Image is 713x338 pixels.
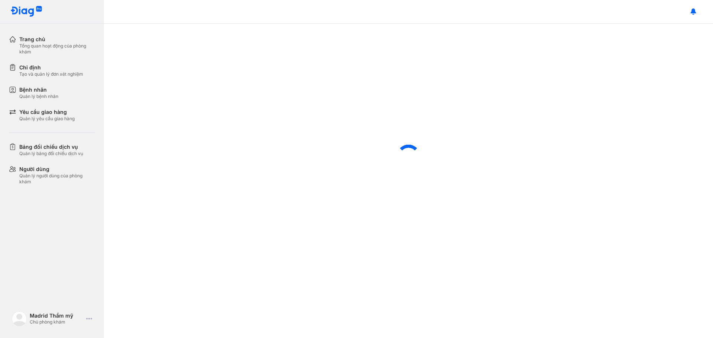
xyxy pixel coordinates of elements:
div: Bảng đối chiếu dịch vụ [19,143,83,151]
img: logo [10,6,42,17]
div: Madrid Thẩm mỹ [30,312,83,319]
div: Quản lý yêu cầu giao hàng [19,116,75,122]
div: Chủ phòng khám [30,319,83,325]
div: Bệnh nhân [19,86,58,93]
div: Quản lý người dùng của phòng khám [19,173,95,185]
img: logo [12,311,27,326]
div: Quản lý bảng đối chiếu dịch vụ [19,151,83,157]
div: Yêu cầu giao hàng [19,108,75,116]
div: Tổng quan hoạt động của phòng khám [19,43,95,55]
div: Tạo và quản lý đơn xét nghiệm [19,71,83,77]
div: Người dùng [19,165,95,173]
div: Quản lý bệnh nhân [19,93,58,99]
div: Chỉ định [19,64,83,71]
div: Trang chủ [19,36,95,43]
